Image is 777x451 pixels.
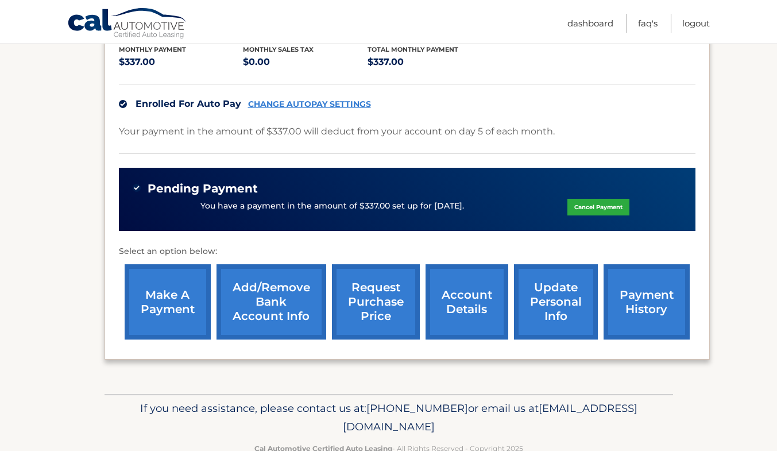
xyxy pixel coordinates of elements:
[119,45,186,53] span: Monthly Payment
[368,54,492,70] p: $337.00
[682,14,710,33] a: Logout
[119,124,555,140] p: Your payment in the amount of $337.00 will deduct from your account on day 5 of each month.
[243,54,368,70] p: $0.00
[604,264,690,340] a: payment history
[567,199,629,215] a: Cancel Payment
[243,45,314,53] span: Monthly sales Tax
[148,182,258,196] span: Pending Payment
[248,99,371,109] a: CHANGE AUTOPAY SETTINGS
[125,264,211,340] a: make a payment
[332,264,420,340] a: request purchase price
[67,7,188,41] a: Cal Automotive
[366,402,468,415] span: [PHONE_NUMBER]
[136,98,241,109] span: Enrolled For Auto Pay
[368,45,458,53] span: Total Monthly Payment
[133,184,141,192] img: check-green.svg
[343,402,637,433] span: [EMAIL_ADDRESS][DOMAIN_NAME]
[514,264,598,340] a: update personal info
[200,200,464,213] p: You have a payment in the amount of $337.00 set up for [DATE].
[119,100,127,108] img: check.svg
[119,54,243,70] p: $337.00
[119,245,695,259] p: Select an option below:
[112,399,666,436] p: If you need assistance, please contact us at: or email us at
[217,264,326,340] a: Add/Remove bank account info
[426,264,508,340] a: account details
[567,14,613,33] a: Dashboard
[638,14,658,33] a: FAQ's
